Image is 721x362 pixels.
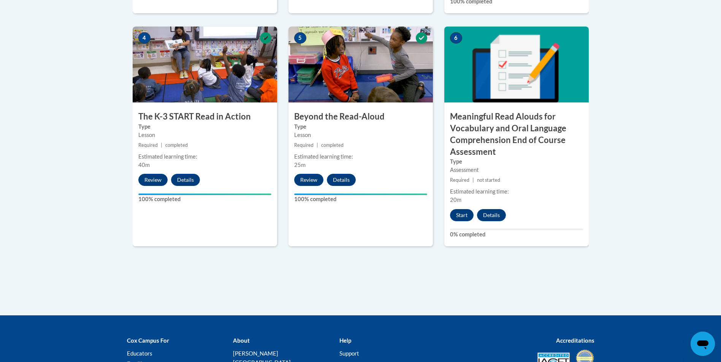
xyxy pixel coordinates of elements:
span: Required [294,142,314,148]
label: 0% completed [450,230,583,239]
span: Required [450,177,469,183]
span: completed [321,142,344,148]
b: Cox Campus For [127,337,169,344]
div: Assessment [450,166,583,174]
a: Educators [127,350,152,357]
label: 100% completed [294,195,427,203]
label: Type [450,157,583,166]
b: About [233,337,250,344]
iframe: Button to launch messaging window [691,332,715,356]
button: Details [327,174,356,186]
h3: Beyond the Read-Aloud [288,111,433,123]
a: Support [339,350,359,357]
span: not started [477,177,500,183]
button: Start [450,209,474,221]
button: Details [171,174,200,186]
span: 20m [450,197,461,203]
span: 4 [138,32,151,44]
span: Required [138,142,158,148]
div: Estimated learning time: [450,187,583,196]
div: Lesson [294,131,427,139]
div: Your progress [294,194,427,195]
span: | [472,177,474,183]
label: 100% completed [138,195,271,203]
h3: The K-3 START Read in Action [133,111,277,123]
button: Details [477,209,506,221]
div: Lesson [138,131,271,139]
button: Review [294,174,323,186]
span: completed [165,142,188,148]
span: 40m [138,162,150,168]
div: Your progress [138,194,271,195]
b: Help [339,337,351,344]
img: Course Image [444,27,589,102]
img: Course Image [133,27,277,102]
label: Type [294,123,427,131]
img: Course Image [288,27,433,102]
span: | [161,142,162,148]
span: 6 [450,32,462,44]
div: Estimated learning time: [138,153,271,161]
span: | [317,142,318,148]
span: 5 [294,32,306,44]
div: Estimated learning time: [294,153,427,161]
span: 25m [294,162,306,168]
b: Accreditations [556,337,594,344]
h3: Meaningful Read Alouds for Vocabulary and Oral Language Comprehension End of Course Assessment [444,111,589,157]
button: Review [138,174,168,186]
label: Type [138,123,271,131]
